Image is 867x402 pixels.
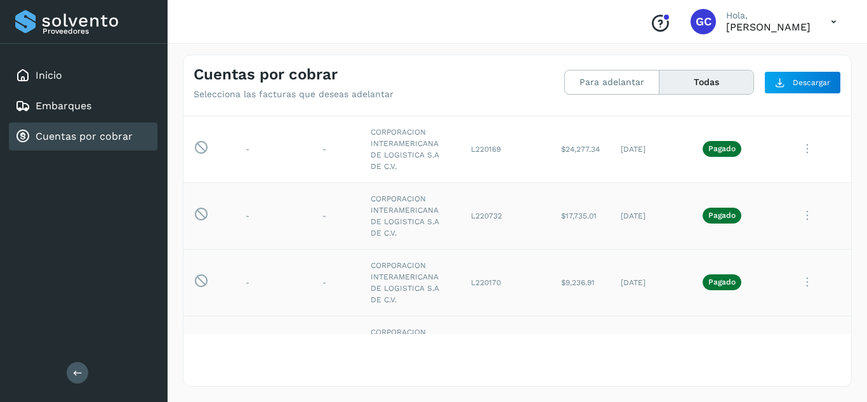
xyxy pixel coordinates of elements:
[361,182,461,249] td: CORPORACION INTERAMERICANA DE LOGISTICA S.A DE C.V.
[461,116,551,182] td: L220169
[461,182,551,249] td: L220732
[551,249,611,316] td: $9,236.91
[36,100,91,112] a: Embarques
[726,10,811,21] p: Hola,
[611,116,692,182] td: [DATE]
[36,130,133,142] a: Cuentas por cobrar
[235,116,312,182] td: -
[9,62,157,90] div: Inicio
[312,182,361,249] td: -
[43,27,152,36] p: Proveedores
[194,89,394,100] p: Selecciona las facturas que deseas adelantar
[551,316,611,382] td: $54,693.84
[9,123,157,151] div: Cuentas por cobrar
[764,71,841,94] button: Descargar
[235,316,312,382] td: -
[194,65,338,84] h4: Cuentas por cobrar
[611,182,692,249] td: [DATE]
[461,316,551,382] td: L219725
[726,21,811,33] p: Genaro Cortez Godínez
[361,249,461,316] td: CORPORACION INTERAMERICANA DE LOGISTICA S.A DE C.V.
[708,211,736,220] p: Pagado
[659,70,753,94] button: Todas
[708,278,736,286] p: Pagado
[461,249,551,316] td: L220170
[312,249,361,316] td: -
[361,116,461,182] td: CORPORACION INTERAMERICANA DE LOGISTICA S.A DE C.V.
[551,116,611,182] td: $24,277.34
[793,77,830,88] span: Descargar
[9,92,157,120] div: Embarques
[611,249,692,316] td: [DATE]
[36,69,62,81] a: Inicio
[312,316,361,382] td: -
[611,316,692,382] td: 26/ago/2025
[235,249,312,316] td: -
[708,144,736,153] p: Pagado
[565,70,659,94] button: Para adelantar
[235,182,312,249] td: -
[551,182,611,249] td: $17,735.01
[361,316,461,382] td: CORPORACION INTERAMERICANA DE LOGISTICA S.A DE C.V.
[312,116,361,182] td: -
